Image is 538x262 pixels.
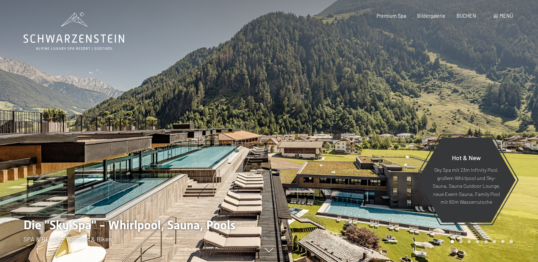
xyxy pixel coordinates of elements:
div: Carousel Page 3 [468,240,471,244]
div: Carousel Page 1 (Current Slide) [451,240,454,244]
div: Carousel Pagination [448,240,513,244]
span: Hot & New [452,154,481,162]
a: Bildergalerie [417,13,446,19]
div: Carousel Page 7 [501,240,505,244]
div: Carousel Page 5 [484,240,488,244]
a: Premium Spa [377,13,406,19]
a: Hot & New Sky Spa mit 23m Infinity Pool, großem Whirlpool und Sky-Sauna, Sauna Outdoor Lounge, ne... [417,137,516,223]
div: Carousel Page 6 [493,240,496,244]
span: Menü [500,13,513,19]
a: BUCHEN [457,13,476,19]
div: Carousel Page 8 [510,240,513,244]
div: Carousel Page 4 [476,240,479,244]
div: Carousel Page 2 [459,240,463,244]
p: Sky Spa mit 23m Infinity Pool, großem Whirlpool und Sky-Sauna, Sauna Outdoor Lounge, neue Event-S... [432,166,500,206]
